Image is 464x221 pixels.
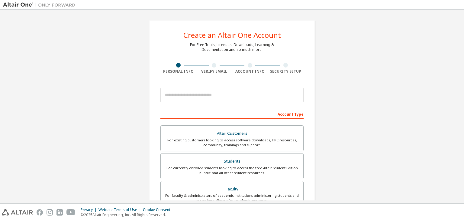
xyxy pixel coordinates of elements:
div: Verify Email [196,69,232,74]
img: youtube.svg [66,209,75,216]
div: Students [164,157,300,166]
div: Website Terms of Use [98,207,143,212]
div: Account Type [160,109,304,119]
img: instagram.svg [47,209,53,216]
div: For currently enrolled students looking to access the free Altair Student Edition bundle and all ... [164,166,300,175]
img: altair_logo.svg [2,209,33,216]
div: For faculty & administrators of academic institutions administering students and accessing softwa... [164,193,300,203]
div: Personal Info [160,69,196,74]
div: Privacy [81,207,98,212]
div: Create an Altair One Account [183,31,281,39]
p: © 2025 Altair Engineering, Inc. All Rights Reserved. [81,212,174,217]
img: linkedin.svg [56,209,63,216]
div: Faculty [164,185,300,193]
div: Account Info [232,69,268,74]
div: Security Setup [268,69,304,74]
img: facebook.svg [37,209,43,216]
div: Altair Customers [164,129,300,138]
div: For existing customers looking to access software downloads, HPC resources, community, trainings ... [164,138,300,147]
div: Cookie Consent [143,207,174,212]
div: For Free Trials, Licenses, Downloads, Learning & Documentation and so much more. [190,42,274,52]
img: Altair One [3,2,79,8]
